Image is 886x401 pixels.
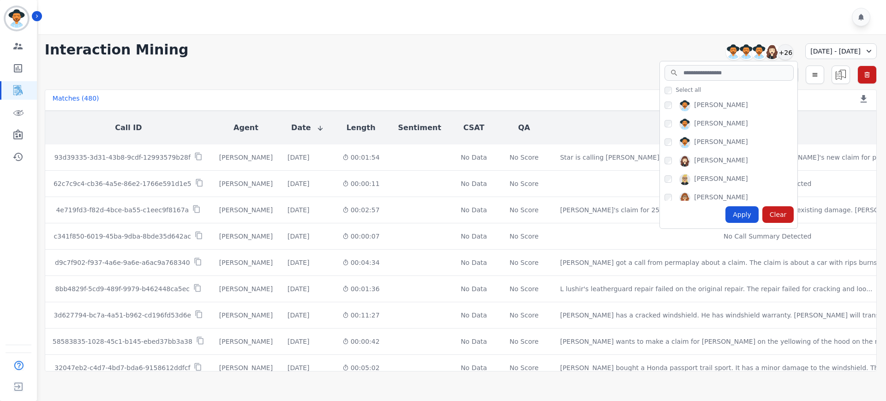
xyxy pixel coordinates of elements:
[287,311,309,320] div: [DATE]
[518,122,530,133] button: QA
[509,258,539,267] div: No Score
[460,337,488,346] div: No Data
[509,179,539,188] div: No Score
[509,284,539,293] div: No Score
[778,44,793,60] div: +26
[53,94,99,107] div: Matches ( 480 )
[694,156,748,167] div: [PERSON_NAME]
[219,258,273,267] div: [PERSON_NAME]
[509,337,539,346] div: No Score
[460,258,488,267] div: No Data
[342,258,380,267] div: 00:04:34
[509,232,539,241] div: No Score
[460,205,488,215] div: No Data
[725,206,759,223] div: Apply
[287,284,309,293] div: [DATE]
[347,122,376,133] button: Length
[762,206,794,223] div: Clear
[287,363,309,372] div: [DATE]
[219,153,273,162] div: [PERSON_NAME]
[287,232,309,241] div: [DATE]
[694,192,748,203] div: [PERSON_NAME]
[460,363,488,372] div: No Data
[509,205,539,215] div: No Score
[287,179,309,188] div: [DATE]
[55,284,190,293] p: 8bb4829f-5cd9-489f-9979-b462448ca5ec
[219,337,273,346] div: [PERSON_NAME]
[219,232,273,241] div: [PERSON_NAME]
[509,363,539,372] div: No Score
[460,179,488,188] div: No Data
[55,258,190,267] p: d9c7f902-f937-4a6e-9a6e-a6ac9a768340
[233,122,258,133] button: Agent
[694,100,748,111] div: [PERSON_NAME]
[560,284,873,293] div: L lushir's leatherguard repair failed on the original repair. The repair failed for cracking and ...
[460,153,488,162] div: No Data
[694,119,748,130] div: [PERSON_NAME]
[463,122,485,133] button: CSAT
[342,311,380,320] div: 00:11:27
[342,153,380,162] div: 00:01:54
[54,363,190,372] p: 32047eb2-c4d7-4bd7-bda6-9158612ddfcf
[54,153,191,162] p: 93d39335-3d31-43b8-9cdf-12993579b28f
[509,153,539,162] div: No Score
[219,205,273,215] div: [PERSON_NAME]
[291,122,324,133] button: Date
[460,284,488,293] div: No Data
[219,284,273,293] div: [PERSON_NAME]
[287,153,309,162] div: [DATE]
[219,179,273,188] div: [PERSON_NAME]
[115,122,142,133] button: Call ID
[45,42,189,58] h1: Interaction Mining
[53,337,192,346] p: 58583835-1028-45c1-b145-ebed37bb3a38
[342,337,380,346] div: 00:00:42
[509,311,539,320] div: No Score
[54,232,191,241] p: c341f850-6019-45ba-9dba-8bde35d642ac
[676,86,701,94] span: Select all
[694,137,748,148] div: [PERSON_NAME]
[342,205,380,215] div: 00:02:57
[342,284,380,293] div: 00:01:36
[287,205,309,215] div: [DATE]
[56,205,189,215] p: 4e719fd3-f82d-4bce-ba55-c1eec9f8167a
[398,122,441,133] button: Sentiment
[460,311,488,320] div: No Data
[694,174,748,185] div: [PERSON_NAME]
[287,337,309,346] div: [DATE]
[54,311,191,320] p: 3d627794-bc7a-4a51-b962-cd196fd53d6e
[219,363,273,372] div: [PERSON_NAME]
[805,43,877,59] div: [DATE] - [DATE]
[54,179,192,188] p: 62c7c9c4-cb36-4a5e-86e2-1766e591d1e5
[219,311,273,320] div: [PERSON_NAME]
[287,258,309,267] div: [DATE]
[342,232,380,241] div: 00:00:07
[342,363,380,372] div: 00:05:02
[342,179,380,188] div: 00:00:11
[6,7,28,30] img: Bordered avatar
[460,232,488,241] div: No Data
